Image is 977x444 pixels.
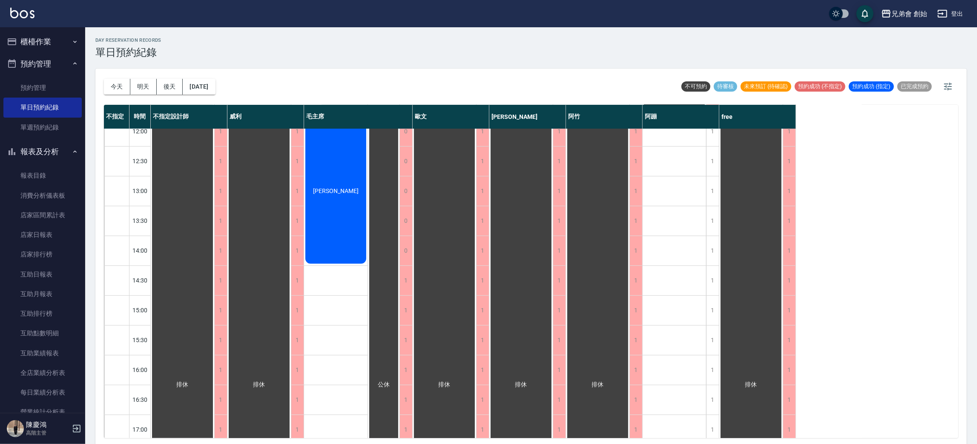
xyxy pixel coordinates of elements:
div: 1 [553,236,566,265]
h2: day Reservation records [95,37,161,43]
div: 1 [291,117,304,146]
div: 1 [783,147,796,176]
div: 1 [214,385,227,415]
a: 互助點數明細 [3,323,82,343]
div: 1 [399,355,412,385]
a: 營業統計分析表 [3,402,82,422]
span: 預約成功 (不指定) [795,83,845,90]
div: 1 [553,176,566,206]
div: 1 [783,206,796,236]
div: 1 [783,117,796,146]
div: 1 [706,176,719,206]
a: 互助月報表 [3,284,82,304]
div: 1 [706,206,719,236]
div: 1 [291,296,304,325]
div: 1 [706,117,719,146]
div: 1 [706,355,719,385]
div: 0 [399,236,412,265]
span: 已完成預約 [897,83,932,90]
div: 1 [629,355,642,385]
div: 1 [214,206,227,236]
a: 店家日報表 [3,225,82,245]
span: 待審核 [714,83,737,90]
div: [PERSON_NAME] [489,105,566,129]
img: Person [7,420,24,437]
div: 1 [629,296,642,325]
div: 16:30 [129,385,151,415]
a: 單週預約紀錄 [3,118,82,137]
p: 高階主管 [26,429,69,437]
div: 15:00 [129,295,151,325]
img: Logo [10,8,34,18]
button: 預約管理 [3,53,82,75]
div: 阿竹 [566,105,643,129]
a: 互助排行榜 [3,304,82,323]
div: 歐文 [413,105,489,129]
div: 1 [553,206,566,236]
div: 1 [476,355,489,385]
div: 1 [291,236,304,265]
div: 0 [399,117,412,146]
a: 每日業績分析表 [3,383,82,402]
div: free [719,105,796,129]
a: 全店業績分析表 [3,363,82,383]
div: 1 [476,206,489,236]
button: 登出 [934,6,967,22]
button: 兄弟會 創始 [878,5,931,23]
span: 排休 [744,381,759,389]
div: 1 [783,385,796,415]
a: 消費分析儀表板 [3,186,82,205]
div: 1 [553,326,566,355]
div: 1 [214,355,227,385]
div: 1 [629,236,642,265]
div: 1 [629,266,642,295]
span: 排休 [514,381,529,389]
div: 不指定設計師 [151,105,227,129]
div: 1 [214,296,227,325]
span: 排休 [175,381,190,389]
span: 未來預訂 (待確認) [741,83,791,90]
span: 排休 [437,381,452,389]
div: 16:00 [129,355,151,385]
div: 12:00 [129,116,151,146]
h5: 陳慶鴻 [26,421,69,429]
div: 1 [783,326,796,355]
span: 不可預約 [681,83,710,90]
div: 1 [399,326,412,355]
div: 1 [291,147,304,176]
div: 1 [553,266,566,295]
div: 1 [783,355,796,385]
a: 店家排行榜 [3,245,82,264]
div: 13:00 [129,176,151,206]
div: 1 [214,176,227,206]
div: 1 [553,117,566,146]
div: 1 [214,236,227,265]
button: 明天 [130,79,157,95]
div: 14:00 [129,236,151,265]
div: 不指定 [104,105,129,129]
div: 1 [783,236,796,265]
div: 0 [399,206,412,236]
div: 1 [214,147,227,176]
div: 1 [629,176,642,206]
div: 1 [706,236,719,265]
div: 1 [476,326,489,355]
div: 1 [629,385,642,415]
a: 單日預約紀錄 [3,98,82,117]
div: 1 [214,326,227,355]
div: 1 [476,266,489,295]
div: 1 [706,147,719,176]
div: 1 [291,206,304,236]
div: 14:30 [129,265,151,295]
div: 1 [553,147,566,176]
div: 阿蹦 [643,105,719,129]
div: 1 [553,355,566,385]
span: 預約成功 (指定) [849,83,894,90]
div: 1 [553,296,566,325]
button: [DATE] [183,79,215,95]
a: 店家區間累計表 [3,205,82,225]
button: 今天 [104,79,130,95]
div: 0 [399,147,412,176]
div: 1 [629,147,642,176]
button: 報表及分析 [3,141,82,163]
